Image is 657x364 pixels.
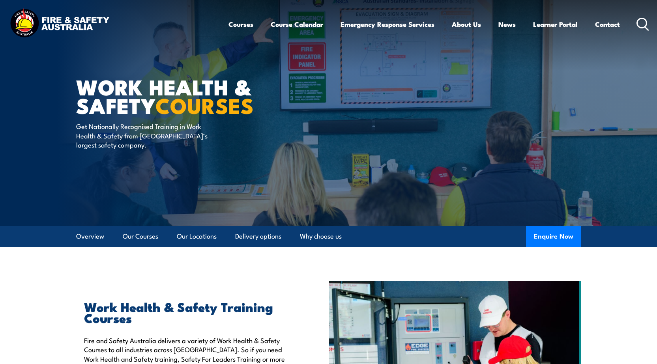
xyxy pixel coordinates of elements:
[84,301,292,323] h2: Work Health & Safety Training Courses
[155,88,254,121] strong: COURSES
[498,14,516,35] a: News
[452,14,481,35] a: About Us
[76,77,271,114] h1: Work Health & Safety
[271,14,323,35] a: Course Calendar
[300,226,342,247] a: Why choose us
[123,226,158,247] a: Our Courses
[526,226,581,247] button: Enquire Now
[533,14,578,35] a: Learner Portal
[595,14,620,35] a: Contact
[235,226,281,247] a: Delivery options
[228,14,253,35] a: Courses
[341,14,434,35] a: Emergency Response Services
[177,226,217,247] a: Our Locations
[76,226,104,247] a: Overview
[76,121,220,149] p: Get Nationally Recognised Training in Work Health & Safety from [GEOGRAPHIC_DATA]’s largest safet...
